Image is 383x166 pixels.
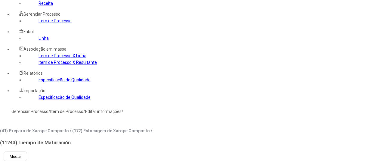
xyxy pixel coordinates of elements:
a: Item de Processo [39,18,72,23]
a: Receita [39,1,53,6]
a: Editar informações [85,109,122,114]
button: Mudar [4,152,27,161]
nz-breadcrumb-separator: / [122,109,123,114]
span: Importação [23,88,45,93]
a: Linha [39,36,49,41]
nz-breadcrumb-separator: / [48,109,50,114]
a: Gerenciar Processo [11,109,48,114]
a: Item de Processo X Linha [39,53,86,58]
a: Especificação de Qualidade [39,95,91,100]
nz-breadcrumb-separator: / [83,109,85,114]
span: Mudar [10,154,21,159]
span: Associação em massa [23,47,66,52]
a: Especificação de Qualidade [39,77,91,82]
span: Relatórios [23,71,43,76]
a: Item de Processo [50,109,83,114]
a: Item de Processo X Resultante [39,60,97,65]
span: Fabril [23,29,34,34]
span: Gerenciar Processo [23,12,60,17]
